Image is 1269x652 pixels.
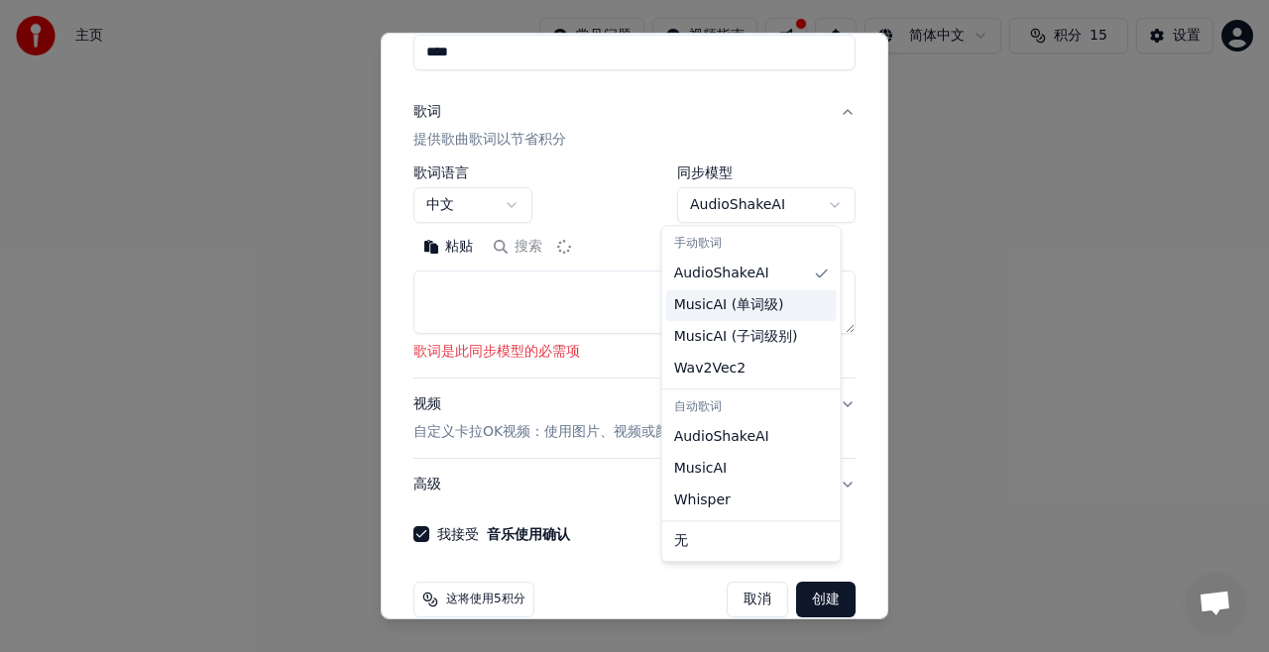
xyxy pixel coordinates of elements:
[674,459,728,479] span: MusicAI
[674,295,784,315] span: MusicAI ( 单词级 )
[674,427,769,447] span: AudioShakeAI
[674,359,746,379] span: Wav2Vec2
[666,393,837,421] div: 自动歌词
[674,531,688,551] span: 无
[674,327,798,347] span: MusicAI ( 子词级别 )
[674,490,731,510] span: Whisper
[674,264,769,283] span: AudioShakeAI
[666,230,837,258] div: 手动歌词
